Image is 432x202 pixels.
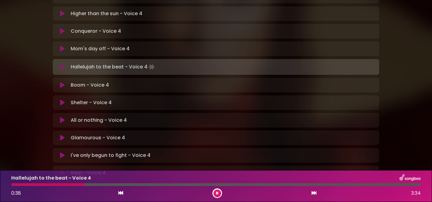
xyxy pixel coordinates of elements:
[11,174,91,182] p: Hallelujah to the beat - Voice 4
[71,28,121,35] p: Conqueror - Voice 4
[71,134,125,141] p: Glamourous - Voice 4
[71,63,156,71] p: Hallelujah to the beat - Voice 4
[71,152,150,159] p: I've only begun to fight - Voice 4
[71,81,109,89] p: Boom - Voice 4
[400,174,421,182] img: songbox-logo-white.png
[71,169,106,177] p: Risin - Voice 4
[71,117,127,124] p: All or nothing - Voice 4
[11,190,21,197] span: 0:38
[411,190,421,197] span: 3:34
[71,45,130,52] p: Mom's day off - Voice 4
[147,63,156,71] img: waveform4.gif
[71,10,142,17] p: Higher than the sun - Voice 4
[71,99,112,106] p: Shelter - Voice 4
